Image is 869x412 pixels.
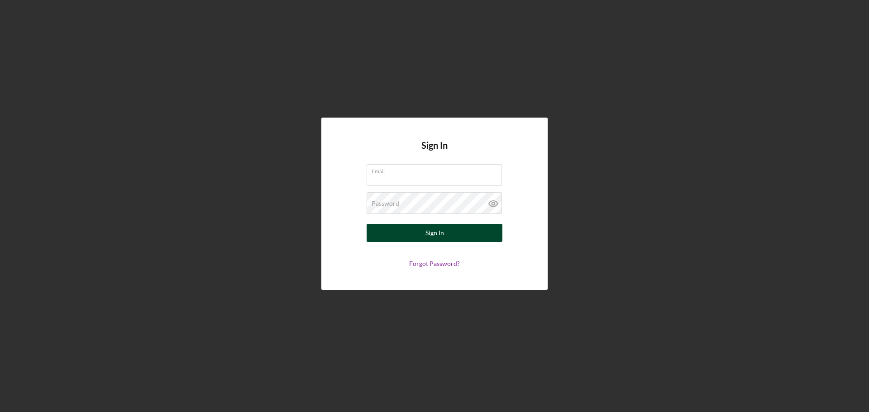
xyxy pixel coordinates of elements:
[421,140,448,164] h4: Sign In
[367,224,502,242] button: Sign In
[425,224,444,242] div: Sign In
[409,260,460,267] a: Forgot Password?
[372,200,399,207] label: Password
[372,165,502,175] label: Email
